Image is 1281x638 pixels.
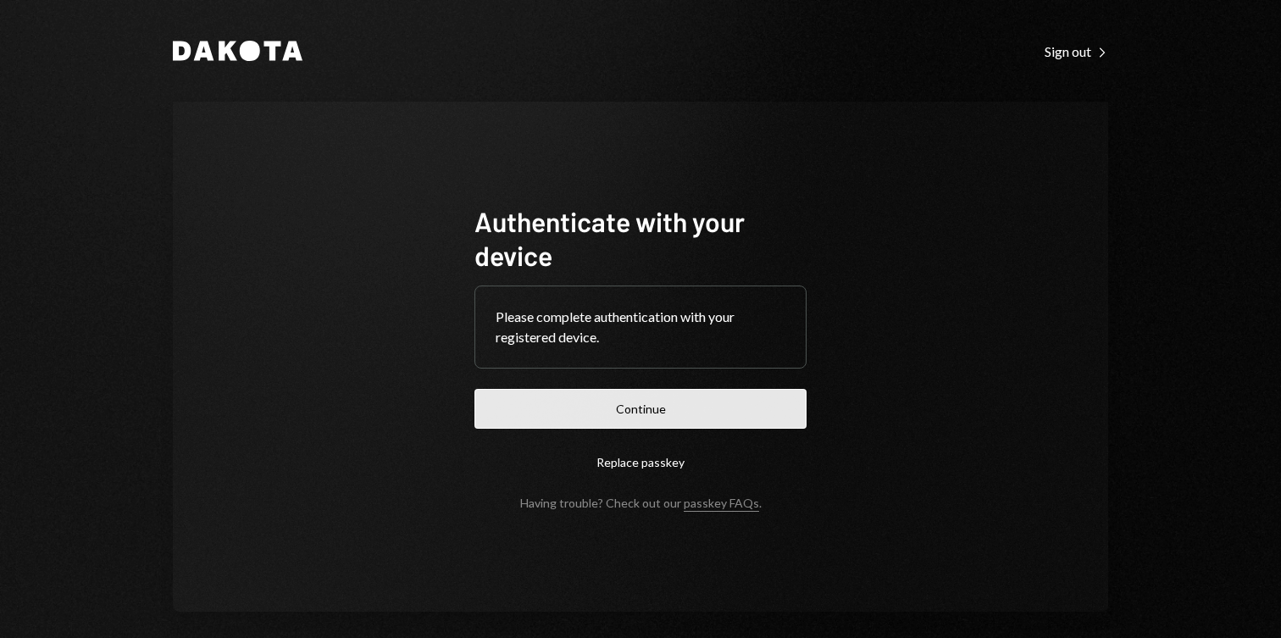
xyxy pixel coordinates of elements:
a: Sign out [1045,42,1108,60]
button: Replace passkey [474,442,807,482]
div: Having trouble? Check out our . [520,496,762,510]
h1: Authenticate with your device [474,204,807,272]
a: passkey FAQs [684,496,759,512]
div: Sign out [1045,43,1108,60]
div: Please complete authentication with your registered device. [496,307,785,347]
button: Continue [474,389,807,429]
